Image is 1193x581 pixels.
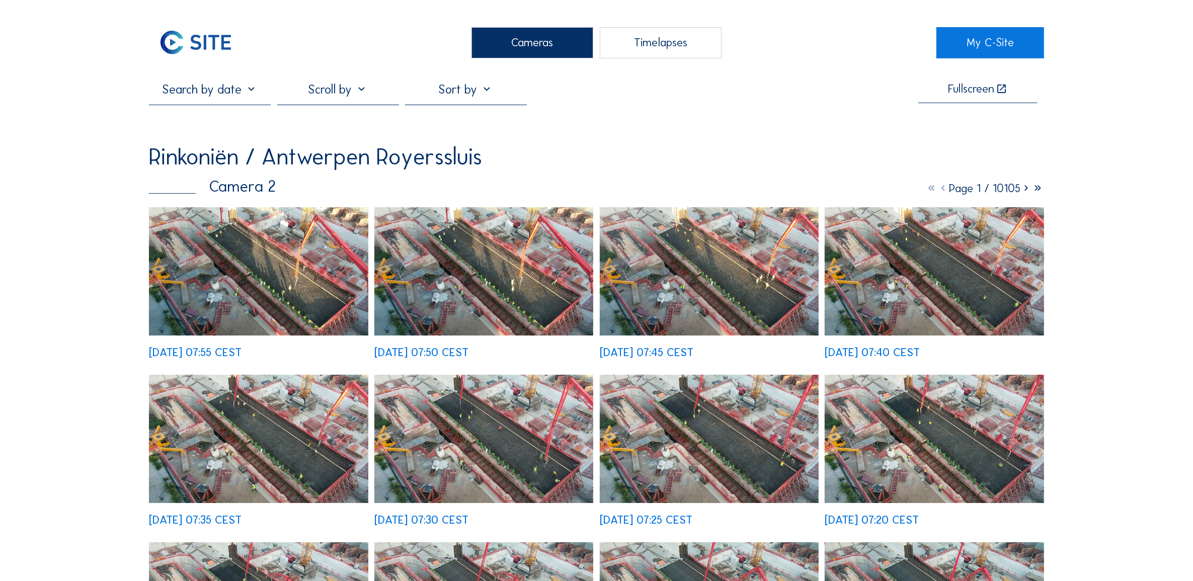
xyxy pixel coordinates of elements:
[374,347,468,359] div: [DATE] 07:50 CEST
[149,27,243,58] img: C-SITE Logo
[825,375,1044,503] img: image_52863426
[936,27,1044,58] a: My C-Site
[149,207,368,336] img: image_52864358
[149,179,276,195] div: Camera 2
[600,375,819,503] img: image_52863580
[600,27,722,58] div: Timelapses
[149,347,242,359] div: [DATE] 07:55 CEST
[149,27,256,58] a: C-SITE Logo
[825,347,920,359] div: [DATE] 07:40 CEST
[825,207,1044,336] img: image_52863973
[149,145,482,168] div: Rinkoniën / Antwerpen Royerssluis
[600,515,692,526] div: [DATE] 07:25 CEST
[600,207,819,336] img: image_52864126
[948,84,995,96] div: Fullscreen
[949,182,1021,195] span: Page 1 / 10105
[600,347,693,359] div: [DATE] 07:45 CEST
[149,375,368,503] img: image_52863819
[825,515,919,526] div: [DATE] 07:20 CEST
[149,81,271,97] input: Search by date 󰅀
[471,27,593,58] div: Cameras
[374,375,593,503] img: image_52863666
[374,207,593,336] img: image_52864203
[149,515,242,526] div: [DATE] 07:35 CEST
[374,515,468,526] div: [DATE] 07:30 CEST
